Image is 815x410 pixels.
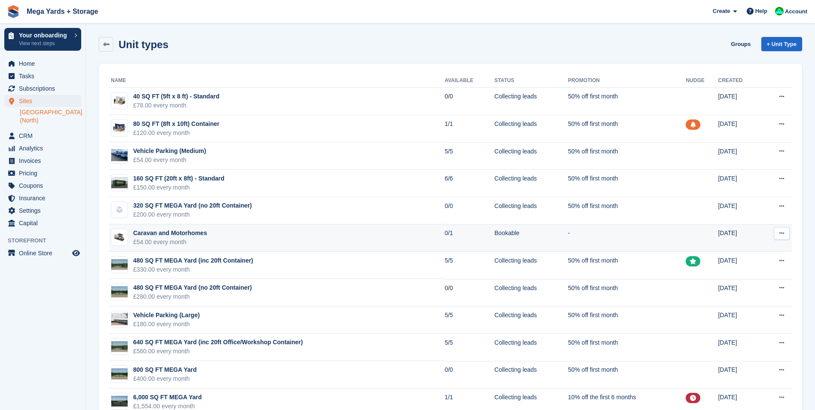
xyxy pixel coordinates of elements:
td: Collecting leads [494,361,568,389]
p: View next steps [19,40,70,47]
a: Mega Yards + Storage [23,4,101,18]
div: £78.00 every month [133,101,220,110]
span: Help [755,7,767,15]
th: Name [109,74,445,88]
td: [DATE] [718,197,760,225]
div: 480 SQ FT MEGA Yard (no 20ft Container) [133,283,252,292]
td: 50% off first month [568,252,686,279]
div: £120.00 every month [133,129,220,138]
td: [DATE] [718,142,760,170]
a: menu [4,130,81,142]
td: Collecting leads [494,306,568,334]
td: [DATE] [718,279,760,306]
img: blank-unit-type-icon-ffbac7b88ba66c5e286b0e438baccc4b9c83835d4c34f86887a83fc20ec27e7b.svg [111,202,128,218]
img: Campervan%20(1).jpg [111,233,128,242]
div: 480 SQ FT MEGA Yard (inc 20ft Container) [133,256,253,265]
td: 0/0 [445,88,494,115]
a: menu [4,192,81,204]
div: £54.00 every month [133,238,207,247]
td: 0/0 [445,361,494,389]
td: 0/0 [445,279,494,306]
td: Collecting leads [494,142,568,170]
th: Promotion [568,74,686,88]
td: - [568,224,686,252]
a: + Unit Type [761,37,802,51]
div: 800 SQ FT MEGA Yard [133,365,197,374]
img: Small%20Yard%20-%20No%20Container.png [111,368,128,379]
span: Tasks [19,70,70,82]
td: 5/5 [445,334,494,361]
div: 640 SQ FT MEGA Yard (inc 20ft Office/Workshop Container) [133,338,303,347]
div: £330.00 every month [133,265,253,274]
span: Invoices [19,155,70,167]
span: Storefront [8,236,85,245]
span: Insurance [19,192,70,204]
td: Collecting leads [494,252,568,279]
span: Capital [19,217,70,229]
span: Pricing [19,167,70,179]
td: [DATE] [718,334,760,361]
td: [DATE] [718,361,760,389]
div: 40 SQ FT (5ft x 8 ft) - Standard [133,92,220,101]
span: Settings [19,205,70,217]
td: [DATE] [718,252,760,279]
div: £560.00 every month [133,347,303,356]
td: 50% off first month [568,197,686,225]
img: shutterstock_188746220.jpg [111,313,128,325]
img: Green%20Shipping%20Container%20with%20Bold%20Branding.png [111,177,128,188]
a: [GEOGRAPHIC_DATA] (North) [20,108,81,125]
div: £180.00 every month [133,320,200,329]
th: Available [445,74,494,88]
span: Create [713,7,730,15]
td: [DATE] [718,88,760,115]
div: £150.00 every month [133,183,224,192]
a: menu [4,142,81,154]
td: 50% off first month [568,361,686,389]
td: 6/6 [445,170,494,197]
td: 5/5 [445,306,494,334]
td: 50% off first month [568,334,686,361]
span: CRM [19,130,70,142]
div: Caravan and Motorhomes [133,229,207,238]
td: Bookable [494,224,568,252]
a: menu [4,83,81,95]
img: 10-ft-container.jpg [111,122,128,134]
td: [DATE] [718,224,760,252]
td: 50% off first month [568,279,686,306]
span: Coupons [19,180,70,192]
a: menu [4,58,81,70]
td: 0/1 [445,224,494,252]
td: 5/5 [445,142,494,170]
span: Sites [19,95,70,107]
div: £280.00 every month [133,292,252,301]
img: stora-icon-8386f47178a22dfd0bd8f6a31ec36ba5ce8667c1dd55bd0f319d3a0aa187defe.svg [7,5,20,18]
div: Vehicle Parking (Medium) [133,147,206,156]
td: Collecting leads [494,279,568,306]
a: menu [4,70,81,82]
a: Groups [727,37,754,51]
td: [DATE] [718,306,760,334]
a: menu [4,217,81,229]
div: 320 SQ FT MEGA Yard (no 20ft Container) [133,201,252,210]
a: Your onboarding View next steps [4,28,81,51]
td: [DATE] [718,115,760,143]
th: Status [494,74,568,88]
td: Collecting leads [494,115,568,143]
a: menu [4,247,81,259]
div: £200.00 every month [133,210,252,219]
a: menu [4,180,81,192]
td: 5/5 [445,252,494,279]
span: Account [785,7,807,16]
th: Nudge [686,74,718,88]
span: Analytics [19,142,70,154]
div: Vehicle Parking (Large) [133,311,200,320]
td: Collecting leads [494,88,568,115]
div: 80 SQ FT (8ft x 10ft) Container [133,119,220,129]
div: 6,000 SQ FT MEGA Yard [133,393,202,402]
a: Preview store [71,248,81,258]
span: Online Store [19,247,70,259]
td: 0/0 [445,197,494,225]
img: Small%20Yard%20-%20No%20Container.png [111,286,128,297]
td: 1/1 [445,115,494,143]
a: menu [4,205,81,217]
